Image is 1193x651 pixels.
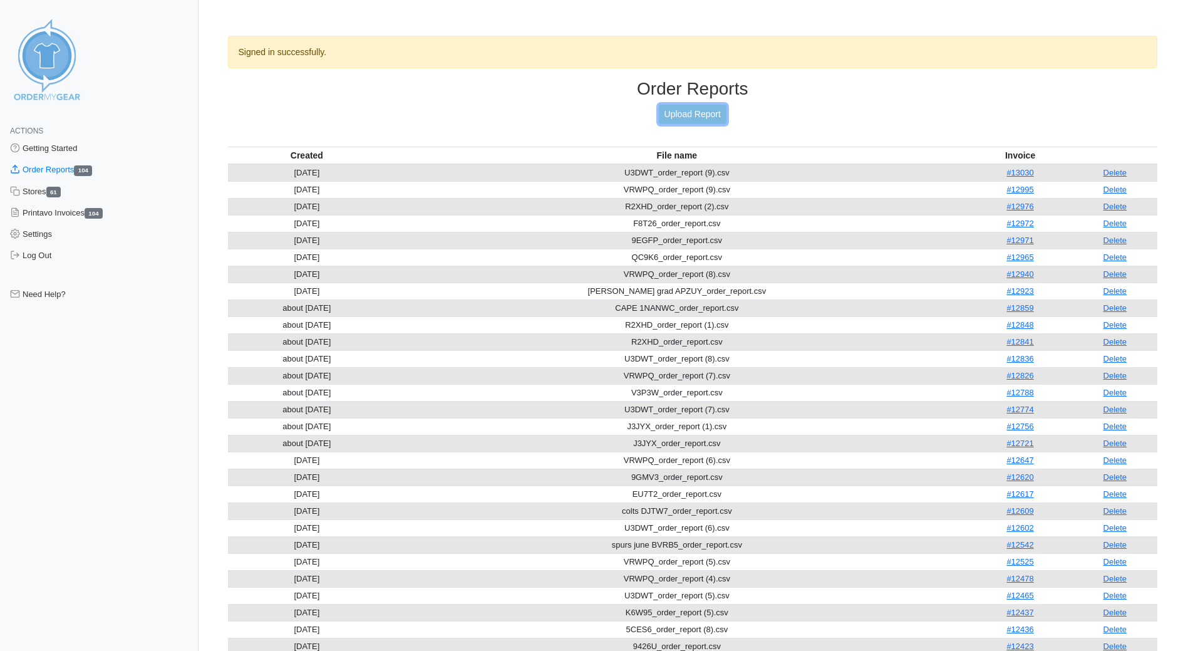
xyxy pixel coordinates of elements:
a: #12437 [1006,608,1033,617]
a: Delete [1103,506,1127,516]
a: Delete [1103,591,1127,600]
td: U3DWT_order_report (6).csv [386,519,968,536]
a: Delete [1103,642,1127,651]
td: about [DATE] [228,384,386,401]
td: R2XHD_order_report (1).csv [386,316,968,333]
td: U3DWT_order_report (7).csv [386,401,968,418]
td: about [DATE] [228,350,386,367]
a: Delete [1103,303,1127,313]
a: Delete [1103,574,1127,583]
span: 104 [74,165,92,176]
td: [DATE] [228,604,386,621]
a: #12940 [1006,269,1033,279]
td: [DATE] [228,249,386,266]
td: [PERSON_NAME] grad APZUY_order_report.csv [386,283,968,299]
th: Created [228,147,386,164]
a: Delete [1103,371,1127,380]
a: Delete [1103,253,1127,262]
td: VRWPQ_order_report (5).csv [386,553,968,570]
span: 61 [46,187,61,197]
td: [DATE] [228,519,386,536]
td: K6W95_order_report (5).csv [386,604,968,621]
td: R2XHD_order_report.csv [386,333,968,350]
td: about [DATE] [228,401,386,418]
td: [DATE] [228,215,386,232]
td: VRWPQ_order_report (4).csv [386,570,968,587]
a: #12465 [1006,591,1033,600]
td: [DATE] [228,621,386,638]
a: #12609 [1006,506,1033,516]
td: VRWPQ_order_report (7).csv [386,367,968,384]
td: 9EGFP_order_report.csv [386,232,968,249]
a: #12971 [1006,236,1033,245]
a: Delete [1103,439,1127,448]
th: Invoice [968,147,1073,164]
td: about [DATE] [228,333,386,350]
a: #12976 [1006,202,1033,211]
a: #12995 [1006,185,1033,194]
a: #12774 [1006,405,1033,414]
td: U3DWT_order_report (9).csv [386,164,968,182]
a: Delete [1103,523,1127,533]
td: U3DWT_order_report (8).csv [386,350,968,367]
a: Delete [1103,236,1127,245]
a: #12525 [1006,557,1033,566]
a: Delete [1103,286,1127,296]
td: 5CES6_order_report (8).csv [386,621,968,638]
td: F8T26_order_report.csv [386,215,968,232]
td: VRWPQ_order_report (9).csv [386,181,968,198]
td: VRWPQ_order_report (8).csv [386,266,968,283]
td: VRWPQ_order_report (6).csv [386,452,968,469]
td: U3DWT_order_report (5).csv [386,587,968,604]
a: #12602 [1006,523,1033,533]
a: Delete [1103,269,1127,279]
a: Delete [1103,608,1127,617]
a: Delete [1103,354,1127,363]
td: about [DATE] [228,418,386,435]
th: File name [386,147,968,164]
a: Delete [1103,422,1127,431]
a: Delete [1103,185,1127,194]
a: #12478 [1006,574,1033,583]
td: [DATE] [228,164,386,182]
div: Signed in successfully. [228,36,1158,68]
a: #12542 [1006,540,1033,549]
a: #12436 [1006,625,1033,634]
td: V3P3W_order_report.csv [386,384,968,401]
td: [DATE] [228,486,386,503]
a: Delete [1103,625,1127,634]
a: #12620 [1006,472,1033,482]
td: R2XHD_order_report (2).csv [386,198,968,215]
a: Delete [1103,337,1127,346]
td: colts DJTW7_order_report.csv [386,503,968,519]
a: Delete [1103,540,1127,549]
a: #12972 [1006,219,1033,228]
td: [DATE] [228,587,386,604]
a: #12836 [1006,354,1033,363]
td: [DATE] [228,198,386,215]
td: about [DATE] [228,316,386,333]
td: [DATE] [228,283,386,299]
td: 9GMV3_order_report.csv [386,469,968,486]
td: [DATE] [228,570,386,587]
td: J3JYX_order_report (1).csv [386,418,968,435]
a: #12756 [1006,422,1033,431]
td: [DATE] [228,181,386,198]
a: #12788 [1006,388,1033,397]
a: #12721 [1006,439,1033,448]
td: J3JYX_order_report.csv [386,435,968,452]
span: 104 [85,208,103,219]
a: Delete [1103,219,1127,228]
a: Delete [1103,168,1127,177]
td: [DATE] [228,536,386,553]
a: #12965 [1006,253,1033,262]
td: [DATE] [228,452,386,469]
a: Delete [1103,202,1127,211]
td: [DATE] [228,232,386,249]
a: #12647 [1006,456,1033,465]
a: #12859 [1006,303,1033,313]
td: about [DATE] [228,299,386,316]
td: [DATE] [228,503,386,519]
a: #12826 [1006,371,1033,380]
td: [DATE] [228,553,386,570]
